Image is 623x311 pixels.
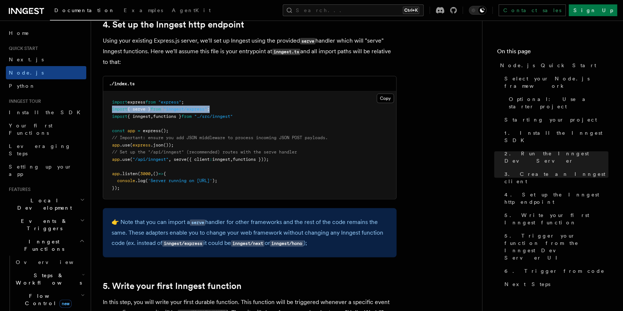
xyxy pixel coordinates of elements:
[59,300,72,308] span: new
[504,191,608,206] span: 4. Set up the Inngest http endpoint
[9,164,72,177] span: Setting up your app
[501,167,608,188] a: 3. Create an Inngest client
[50,2,119,21] a: Documentation
[504,75,608,90] span: Select your Node.js framework
[112,128,125,133] span: const
[499,4,566,16] a: Contact sales
[13,256,86,269] a: Overview
[151,114,153,119] span: ,
[153,114,181,119] span: functions }
[124,7,163,13] span: Examples
[6,238,79,253] span: Inngest Functions
[9,109,85,115] span: Install the SDK
[6,160,86,181] a: Setting up your app
[230,157,233,162] span: ,
[167,2,215,20] a: AgentKit
[6,217,80,232] span: Events & Triggers
[143,128,161,133] span: express
[501,72,608,93] a: Select your Node.js framework
[133,157,169,162] span: "/api/inngest"
[509,95,608,110] span: Optional: Use a starter project
[13,269,86,289] button: Steps & Workflows
[54,7,115,13] span: Documentation
[158,171,163,176] span: =>
[6,106,86,119] a: Install the SDK
[145,178,148,183] span: (
[504,281,550,288] span: Next Steps
[6,235,86,256] button: Inngest Functions
[181,100,184,105] span: ;
[300,38,315,44] code: serve
[163,142,174,148] span: ());
[13,292,81,307] span: Flow Control
[112,142,120,148] span: app
[127,106,151,112] span: { serve }
[133,142,151,148] span: express
[501,188,608,209] a: 4. Set up the Inngest http endpoint
[504,232,608,261] span: 5. Trigger your function from the Inngest Dev Server UI
[119,2,167,20] a: Examples
[16,259,91,265] span: Overview
[497,59,608,72] a: Node.js Quick Start
[140,171,151,176] span: 3000
[194,114,233,119] span: "./src/inngest"
[272,49,300,55] code: inngest.ts
[9,143,71,156] span: Leveraging Steps
[127,128,135,133] span: app
[163,106,207,112] span: "inngest/express"
[207,106,210,112] span: ;
[6,66,86,79] a: Node.js
[190,220,205,226] code: serve
[151,106,161,112] span: from
[6,187,30,192] span: Features
[163,171,166,176] span: {
[138,171,140,176] span: (
[501,126,608,147] a: 1. Install the Inngest SDK
[6,98,41,104] span: Inngest tour
[169,157,171,162] span: ,
[501,209,608,229] a: 5. Write your first Inngest function
[501,147,608,167] a: 2. Run the Inngest Dev Server
[103,19,244,30] a: 4. Set up the Inngest http endpoint
[162,241,203,247] code: inngest/express
[13,289,86,310] button: Flow Controlnew
[504,267,605,275] span: 6. Trigger from code
[504,129,608,144] span: 1. Install the Inngest SDK
[283,4,424,16] button: Search...Ctrl+K
[153,171,158,176] span: ()
[501,264,608,278] a: 6. Trigger from code
[504,211,608,226] span: 5. Write your first Inngest function
[497,47,608,59] h4: On this page
[6,26,86,40] a: Home
[233,157,269,162] span: functions }));
[186,157,210,162] span: ({ client
[112,114,127,119] span: import
[120,157,130,162] span: .use
[504,116,597,123] span: Starting your project
[117,178,135,183] span: console
[190,218,205,225] a: serve
[109,81,135,86] code: ./index.ts
[6,214,86,235] button: Events & Triggers
[9,83,36,89] span: Python
[9,123,52,136] span: Your first Functions
[403,7,419,14] kbd: Ctrl+K
[504,170,608,185] span: 3. Create an Inngest client
[151,142,163,148] span: .json
[506,93,608,113] a: Optional: Use a starter project
[158,100,181,105] span: "express"
[6,53,86,66] a: Next.js
[6,197,80,211] span: Local Development
[127,114,151,119] span: { inngest
[6,119,86,140] a: Your first Functions
[500,62,596,69] span: Node.js Quick Start
[112,149,297,155] span: // Set up the "/api/inngest" (recommended) routes with the serve handler
[6,140,86,160] a: Leveraging Steps
[210,157,212,162] span: :
[172,7,211,13] span: AgentKit
[130,157,133,162] span: (
[9,57,44,62] span: Next.js
[145,100,156,105] span: from
[120,171,138,176] span: .listen
[6,46,38,51] span: Quick start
